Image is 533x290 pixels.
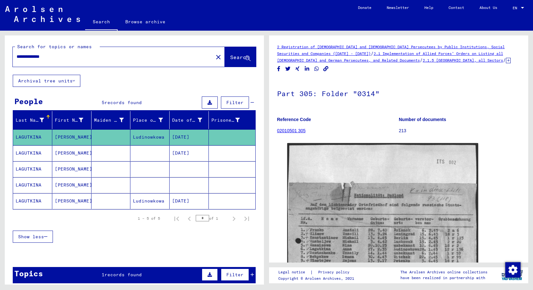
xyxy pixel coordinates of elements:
img: yv_logo.png [500,267,524,283]
div: | [278,269,357,276]
button: Previous page [183,212,196,225]
p: The Arolsen Archives online collections [400,269,487,275]
div: of 1 [196,215,228,221]
div: Place of Birth [133,117,163,124]
button: Filter [221,269,249,281]
button: First page [170,212,183,225]
p: Copyright © Arolsen Archives, 2021 [278,276,357,281]
div: Maiden Name [94,117,124,124]
div: Topics [14,268,43,279]
p: have been realized in partnership with [400,275,487,281]
img: Change consent [505,262,521,278]
div: People [14,95,43,107]
a: Legal notice [278,269,310,276]
b: Number of documents [399,117,446,122]
mat-cell: [PERSON_NAME] [52,145,91,161]
div: Last Name [16,117,44,124]
mat-cell: [PERSON_NAME] [52,193,91,209]
mat-cell: [DATE] [170,129,209,145]
button: Next page [228,212,240,225]
button: Archival tree units [13,75,80,87]
p: 213 [399,127,520,134]
span: records found [105,100,142,105]
div: Prisoner # [211,117,240,124]
span: / [503,57,506,63]
a: 2.1 Implementation of Allied Forces’ Orders on Listing all [DEMOGRAPHIC_DATA] and German Persecut... [277,51,503,63]
button: Last page [240,212,253,225]
a: 2 Registration of [DEMOGRAPHIC_DATA] and [DEMOGRAPHIC_DATA] Persecutees by Public Institutions, S... [277,44,505,56]
div: Last Name [16,115,52,125]
div: Place of Birth [133,115,171,125]
mat-cell: LAGUTKINA [13,129,52,145]
span: Show less [18,234,44,240]
mat-cell: [DATE] [170,145,209,161]
img: Arolsen_neg.svg [5,6,80,22]
span: EN [513,6,520,10]
mat-cell: LAGUTKINA [13,193,52,209]
span: records found [105,272,142,278]
mat-cell: [PERSON_NAME] [52,129,91,145]
span: / [420,57,423,63]
div: Prisoner # [211,115,248,125]
div: Date of Birth [172,117,202,124]
mat-label: Search for topics or names [17,44,92,50]
button: Share on Facebook [275,65,282,73]
mat-cell: [PERSON_NAME] [52,177,91,193]
div: First Name [55,115,91,125]
mat-cell: Ludinowkowa [130,193,170,209]
mat-cell: [PERSON_NAME] [52,161,91,177]
div: Date of Birth [172,115,210,125]
mat-cell: LAGUTKINA [13,177,52,193]
a: 2.1.5 [GEOGRAPHIC_DATA], all Sectors [423,58,503,63]
span: 1 [102,272,105,278]
div: First Name [55,117,83,124]
span: / [371,50,374,56]
mat-header-cell: Place of Birth [130,111,170,129]
button: Share on Xing [294,65,301,73]
mat-cell: [DATE] [170,193,209,209]
mat-header-cell: Maiden Name [91,111,131,129]
button: Share on Twitter [285,65,291,73]
mat-cell: Ludinowkowa [130,129,170,145]
span: Filter [226,100,244,105]
button: Share on LinkedIn [304,65,310,73]
div: Maiden Name [94,115,132,125]
mat-header-cell: Date of Birth [170,111,209,129]
mat-header-cell: Prisoner # [209,111,255,129]
a: 02010501 305 [277,128,306,133]
mat-header-cell: Last Name [13,111,52,129]
button: Copy link [323,65,329,73]
button: Search [225,47,256,67]
span: Filter [226,272,244,278]
a: Search [85,14,118,31]
span: 5 [102,100,105,105]
h1: Part 305: Folder "0314" [277,79,520,107]
button: Clear [212,50,225,63]
button: Filter [221,96,249,109]
mat-header-cell: First Name [52,111,91,129]
mat-icon: close [215,53,222,61]
a: Browse archive [118,14,173,29]
mat-cell: LAGUTKINA [13,145,52,161]
div: 1 – 5 of 5 [138,216,160,221]
mat-cell: LAGUTKINA [13,161,52,177]
button: Share on WhatsApp [313,65,320,73]
button: Show less [13,231,53,243]
a: Privacy policy [313,269,357,276]
b: Reference Code [277,117,311,122]
span: Search [230,54,249,60]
